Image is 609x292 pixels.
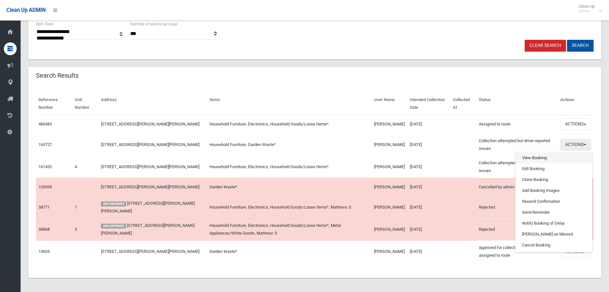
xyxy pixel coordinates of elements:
td: [PERSON_NAME] [371,115,407,133]
label: Item Type [36,21,53,28]
span: UNCONFIRMED [101,202,126,207]
td: [DATE] [407,219,450,241]
td: [DATE] [407,133,450,156]
header: Search Results [28,69,86,82]
a: [PERSON_NAME] as Missed [516,229,592,240]
span: UNCONFIRMED [101,224,126,229]
a: Add Booking Images [516,185,592,196]
th: Actions [558,93,594,115]
td: Rejected [476,219,558,241]
span: Clean Up ADMIN [6,7,46,13]
a: 105595 [38,185,52,189]
td: Garden Waste* [207,241,371,263]
small: Admin [579,9,595,13]
a: [STREET_ADDRESS][PERSON_NAME][PERSON_NAME] [101,142,199,147]
th: Items [207,93,371,115]
td: [DATE] [407,156,450,178]
a: Edit Booking [516,163,592,174]
a: [STREET_ADDRESS][PERSON_NAME][PERSON_NAME] [101,201,195,213]
td: Household Furniture, Electronics, Household Goods/Loose Items* [207,156,371,178]
a: View Booking [516,152,592,163]
td: [PERSON_NAME] [371,196,407,219]
label: Number of results per page [130,21,177,28]
td: Rejected [476,196,558,219]
a: [STREET_ADDRESS][PERSON_NAME][PERSON_NAME] [101,164,199,169]
a: [STREET_ADDRESS][PERSON_NAME][PERSON_NAME] [101,122,199,126]
td: [PERSON_NAME] [371,219,407,241]
td: [PERSON_NAME] [371,178,407,196]
a: 161432 [38,164,52,169]
td: Household Furniture, Electronics, Household Goods/Loose Items*, Mattress: 0 [207,196,371,219]
td: Assigned to route [476,115,558,133]
td: [DATE] [407,178,450,196]
a: 38868 [38,227,50,232]
a: 485485 [38,122,52,126]
a: 13605 [38,249,50,254]
a: [STREET_ADDRESS][PERSON_NAME][PERSON_NAME] [101,185,199,189]
th: Status [476,93,558,115]
td: Approved for collection, but not yet assigned to route [476,241,558,263]
td: Collection attempted but driver reported issues [476,133,558,156]
button: Actions [560,118,591,130]
a: Clone Booking [516,174,592,185]
a: 58771 [38,205,50,210]
a: [STREET_ADDRESS][PERSON_NAME][PERSON_NAME] [101,249,199,254]
td: 1 [72,196,98,219]
a: 163727 [38,142,52,147]
th: User Name [371,93,407,115]
button: Search [567,40,594,52]
th: Intended Collection Date [407,93,450,115]
td: Household Furniture, Electronics, Household Goods/Loose Items*, Metal Appliances/White Goods, Mat... [207,219,371,241]
th: Unit Number [72,93,98,115]
a: Cancel Booking [516,240,592,251]
td: [PERSON_NAME] [371,156,407,178]
td: Collection attempted but driver reported issues [476,156,558,178]
a: Clear Search [525,40,566,52]
td: [DATE] [407,115,450,133]
th: Address [98,93,207,115]
td: [DATE] [407,241,450,263]
a: Send Reminder [516,207,592,218]
td: 4 [72,156,98,178]
button: Actions [560,139,591,150]
td: [PERSON_NAME] [371,133,407,156]
td: [PERSON_NAME] [371,241,407,263]
th: Collected At [450,93,476,115]
td: Household Furniture, Garden Waste* [207,133,371,156]
a: Resend Confirmation [516,196,592,207]
th: Reference Number [36,93,72,115]
span: Clean Up [575,4,601,13]
td: 5 [72,219,98,241]
a: Notify Booking of Delay [516,218,592,229]
td: Cancelled by admin before cutoff [476,178,558,196]
td: Garden Waste* [207,178,371,196]
td: [DATE] [407,196,450,219]
a: [STREET_ADDRESS][PERSON_NAME][PERSON_NAME] [101,223,195,236]
td: Household Furniture, Electronics, Household Goods/Loose Items* [207,115,371,133]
